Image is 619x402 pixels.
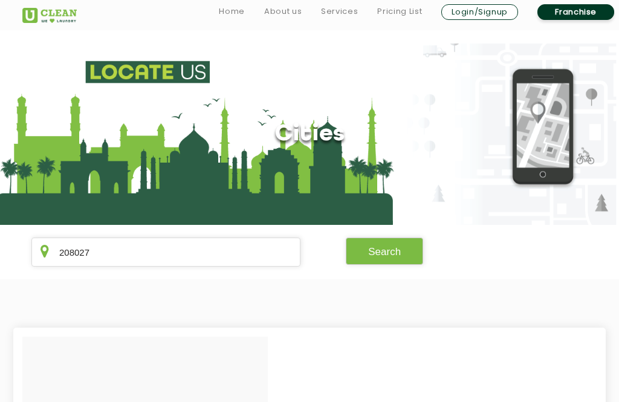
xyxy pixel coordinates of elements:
[22,8,77,23] img: UClean Laundry and Dry Cleaning
[219,4,245,19] a: Home
[275,121,345,148] h1: Cities
[321,4,358,19] a: Services
[346,238,423,265] button: Search
[377,4,422,19] a: Pricing List
[441,4,518,20] a: Login/Signup
[264,4,302,19] a: About us
[31,238,300,267] input: Enter city/area/pin Code
[537,4,614,20] a: Franchise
